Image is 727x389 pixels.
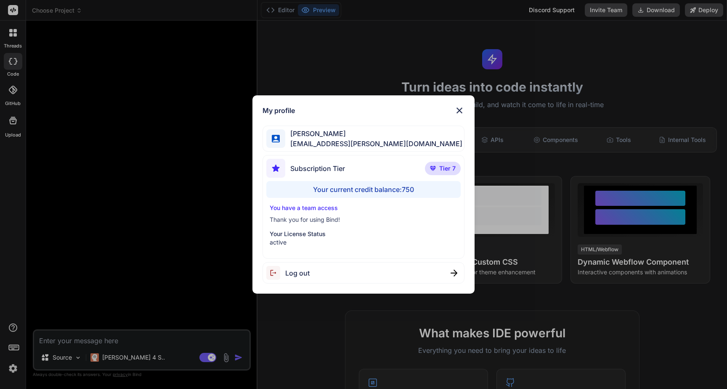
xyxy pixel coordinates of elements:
[270,204,457,212] p: You have a team access
[266,181,461,198] div: Your current credit balance: 750
[430,166,436,171] img: premium
[285,268,310,278] span: Log out
[439,164,456,173] span: Tier 7
[266,266,285,280] img: logout
[290,163,345,173] span: Subscription Tier
[285,129,462,139] span: [PERSON_NAME]
[266,159,285,178] img: subscription
[263,105,295,116] h1: My profile
[451,270,457,276] img: close
[270,216,457,224] p: Thank you for using Bind!
[270,238,457,247] p: active
[454,105,464,116] img: close
[285,139,462,149] span: [EMAIL_ADDRESS][PERSON_NAME][DOMAIN_NAME]
[272,135,280,143] img: profile
[270,230,457,238] p: Your License Status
